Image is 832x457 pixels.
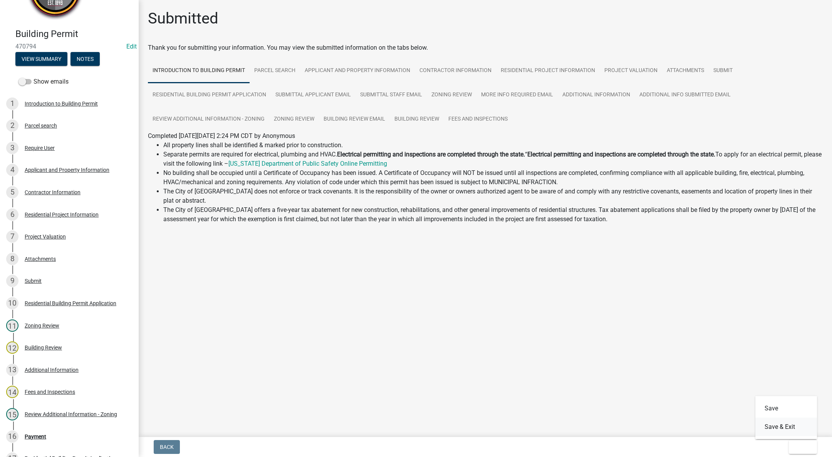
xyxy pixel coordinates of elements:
div: 6 [6,208,18,221]
div: Residential Project Information [25,212,99,217]
button: Exit [789,440,817,454]
div: Submit [25,278,42,284]
div: Contractor Information [25,190,81,195]
a: Additional Information [558,83,635,108]
wm-modal-confirm: Notes [70,56,100,62]
div: 11 [6,319,18,332]
li: The City of [GEOGRAPHIC_DATA] does not enforce or track covenants. It is the responsibility of th... [163,187,823,205]
a: Additional Info submitted Email [635,83,735,108]
div: 15 [6,408,18,420]
span: Completed [DATE][DATE] 2:24 PM CDT by Anonymous [148,132,295,139]
a: [US_STATE] Department of Public Safety Online Permitting [228,160,387,167]
div: 14 [6,386,18,398]
li: Separate permits are required for electrical, plumbing and HVAC. “ To apply for an electrical per... [163,150,823,168]
a: Applicant and Property Information [300,59,415,83]
div: 3 [6,142,18,154]
a: Fees and Inspections [444,107,512,132]
div: 13 [6,364,18,376]
a: Zoning Review [427,83,476,108]
div: 9 [6,275,18,287]
a: Review Additional Information - Zoning [148,107,269,132]
div: Attachments [25,256,56,262]
div: 10 [6,297,18,309]
div: 16 [6,430,18,443]
span: Exit [795,444,806,450]
div: 1 [6,97,18,110]
a: Submit [709,59,737,83]
div: Exit [755,396,817,439]
div: 7 [6,230,18,243]
wm-modal-confirm: Edit Application Number [126,43,137,50]
div: Applicant and Property Information [25,167,109,173]
div: Review Additional Information - Zoning [25,412,117,417]
div: Building Review [25,345,62,350]
li: No building shall be occupied until a Certificate of Occupancy has been issued. A Certificate of ... [163,168,823,187]
div: Payment [25,434,46,439]
button: Save [755,399,817,418]
li: All property lines shall be identified & marked prior to construction. [163,141,823,150]
span: 470794 [15,43,123,50]
a: Submittal Staff Email [356,83,427,108]
a: Project Valuation [600,59,662,83]
div: Thank you for submitting your information. You may view the submitted information on the tabs below. [148,43,823,52]
strong: Electrical permitting and inspections are completed through the state. [527,151,715,158]
a: Parcel search [250,59,300,83]
div: 12 [6,341,18,354]
button: Back [154,440,180,454]
a: Residential Project Information [496,59,600,83]
a: Residential Building Permit Application [148,83,271,108]
a: Attachments [662,59,709,83]
div: Additional Information [25,367,79,373]
span: Back [160,444,174,450]
div: Parcel search [25,123,57,128]
div: Introduction to Building Permit [25,101,98,106]
h4: Building Permit [15,29,133,40]
li: The City of [GEOGRAPHIC_DATA] offers a five-year tax abatement for new construction, rehabilitati... [163,205,823,224]
label: Show emails [18,77,69,86]
div: Zoning Review [25,323,59,328]
button: Notes [70,52,100,66]
h1: Submitted [148,9,218,28]
div: 4 [6,164,18,176]
div: 8 [6,253,18,265]
a: Zoning Review [269,107,319,132]
div: Require User [25,145,55,151]
wm-modal-confirm: Summary [15,56,67,62]
a: More Info Required Email [476,83,558,108]
a: Edit [126,43,137,50]
a: Submittal Applicant Email [271,83,356,108]
div: Residential Building Permit Application [25,301,116,306]
a: Building Review [390,107,444,132]
strong: Electrical permitting and inspections are completed through the state. [337,151,525,158]
a: Introduction to Building Permit [148,59,250,83]
div: Project Valuation [25,234,66,239]
a: Contractor Information [415,59,496,83]
div: 5 [6,186,18,198]
button: View Summary [15,52,67,66]
div: 2 [6,119,18,132]
button: Save & Exit [755,418,817,436]
a: Building Review Email [319,107,390,132]
div: Fees and Inspections [25,389,75,395]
